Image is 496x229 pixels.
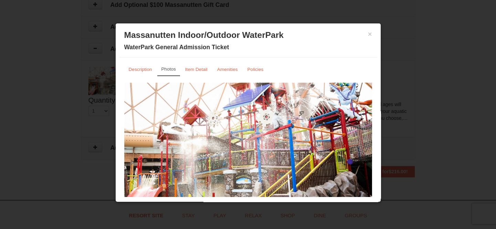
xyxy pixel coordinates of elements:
[157,63,180,76] a: Photos
[161,66,176,72] small: Photos
[213,63,242,76] a: Amenities
[243,63,268,76] a: Policies
[247,67,263,72] small: Policies
[124,83,372,218] img: 6619917-1403-22d2226d.jpg
[129,67,152,72] small: Description
[185,67,208,72] small: Item Detail
[124,63,157,76] a: Description
[181,63,212,76] a: Item Detail
[124,30,372,40] h3: Massanutten Indoor/Outdoor WaterPark
[124,44,372,51] h4: WaterPark General Admission Ticket
[368,31,372,38] button: ×
[217,67,238,72] small: Amenities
